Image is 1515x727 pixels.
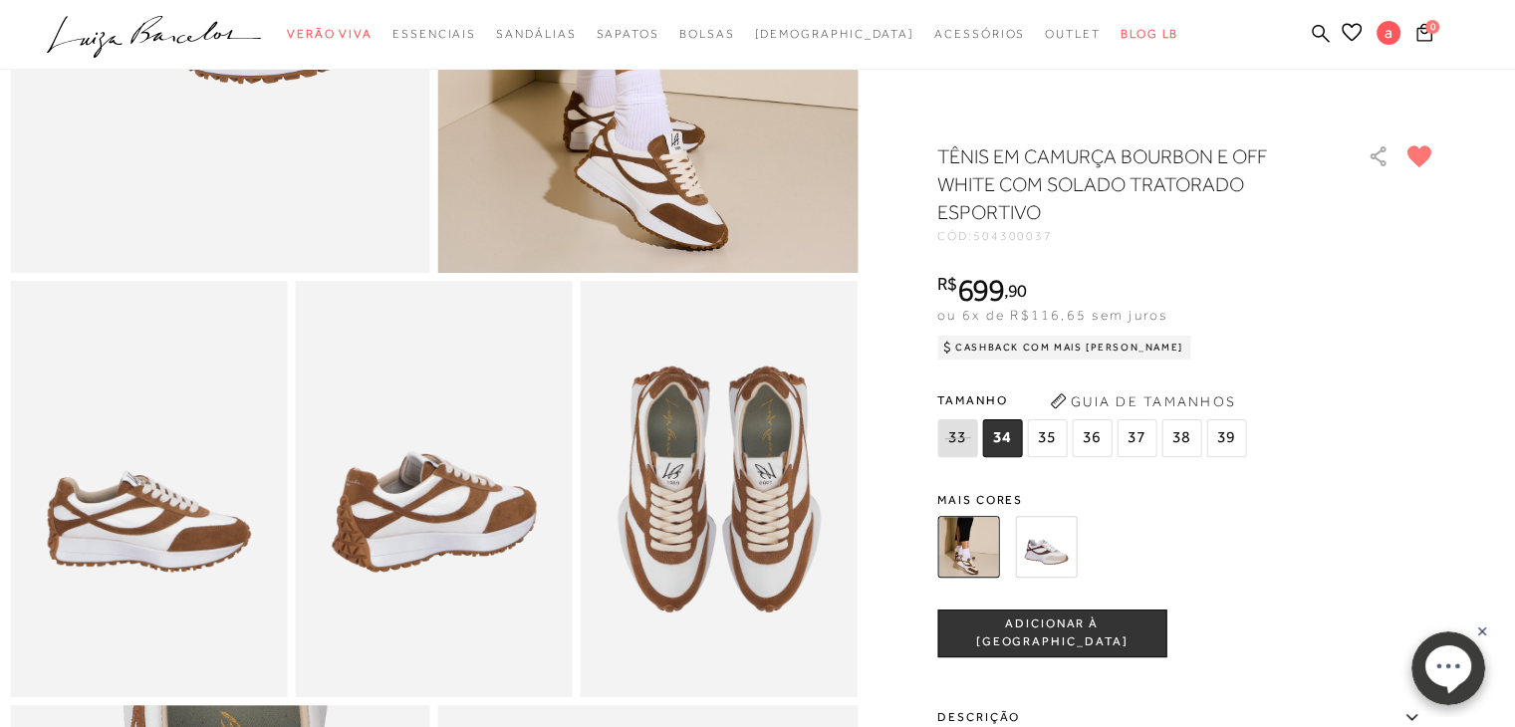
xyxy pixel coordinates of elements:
[1045,16,1101,53] a: categoryNavScreenReaderText
[937,142,1311,226] h1: TÊNIS EM CAMURÇA BOURBON E OFF WHITE COM SOLADO TRATORADO ESPORTIVO
[1117,419,1156,457] span: 37
[982,419,1022,457] span: 34
[754,27,914,41] span: [DEMOGRAPHIC_DATA]
[295,281,572,696] img: image
[1410,22,1438,49] button: 0
[287,27,373,41] span: Verão Viva
[596,16,658,53] a: categoryNavScreenReaderText
[937,419,977,457] span: 33
[496,16,576,53] a: categoryNavScreenReaderText
[957,272,1004,308] span: 699
[934,16,1025,53] a: categoryNavScreenReaderText
[1008,280,1027,301] span: 90
[937,230,1336,242] div: CÓD:
[1206,419,1246,457] span: 39
[934,27,1025,41] span: Acessórios
[1425,20,1439,34] span: 0
[973,229,1053,243] span: 504300037
[679,27,735,41] span: Bolsas
[1121,16,1178,53] a: BLOG LB
[937,307,1167,323] span: ou 6x de R$116,65 sem juros
[1015,516,1077,578] img: TÊNIS EM CAMURÇA OFF WHITE, OSSO E EXPRESSO COM SOLADO TRATORADO ESPORTIVO
[10,281,287,696] img: image
[392,16,476,53] a: categoryNavScreenReaderText
[937,609,1166,657] button: ADICIONAR À [GEOGRAPHIC_DATA]
[754,16,914,53] a: noSubCategoriesText
[596,27,658,41] span: Sapatos
[1072,419,1112,457] span: 36
[496,27,576,41] span: Sandálias
[1377,21,1400,45] span: a
[1161,419,1201,457] span: 38
[1045,27,1101,41] span: Outlet
[287,16,373,53] a: categoryNavScreenReaderText
[937,516,999,578] img: TÊNIS EM CAMURÇA BOURBON E OFF WHITE COM SOLADO TRATORADO ESPORTIVO
[937,275,957,293] i: R$
[581,281,858,696] img: image
[937,336,1191,360] div: Cashback com Mais [PERSON_NAME]
[938,615,1165,650] span: ADICIONAR À [GEOGRAPHIC_DATA]
[1027,419,1067,457] span: 35
[1043,385,1242,417] button: Guia de Tamanhos
[937,494,1435,506] span: Mais cores
[1121,27,1178,41] span: BLOG LB
[392,27,476,41] span: Essenciais
[1368,20,1410,51] button: a
[1004,282,1027,300] i: ,
[937,385,1251,415] span: Tamanho
[679,16,735,53] a: categoryNavScreenReaderText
